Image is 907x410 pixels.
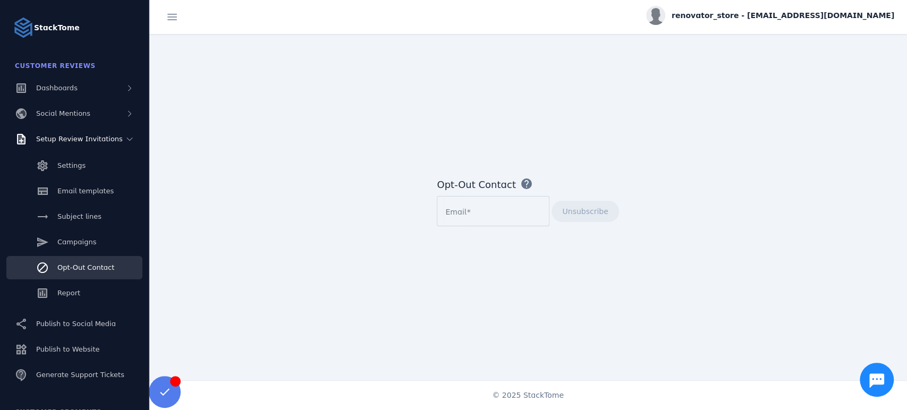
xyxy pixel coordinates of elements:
a: Report [6,281,142,305]
mat-label: Email [445,208,466,216]
a: Campaigns [6,230,142,254]
a: Publish to Website [6,338,142,361]
span: Campaigns [57,238,96,246]
span: Publish to Social Media [36,320,116,328]
img: profile.jpg [646,6,665,25]
strong: StackTome [34,22,80,33]
a: Settings [6,154,142,177]
span: Publish to Website [36,345,99,353]
span: Generate Support Tickets [36,371,124,379]
span: Email templates [57,187,114,195]
span: Dashboards [36,84,78,92]
a: Publish to Social Media [6,312,142,336]
a: Opt-Out Contact [6,256,142,279]
a: Email templates [6,180,142,203]
div: Opt-Out Contact [437,177,515,192]
span: renovator_store - [EMAIL_ADDRESS][DOMAIN_NAME] [672,10,894,21]
a: Generate Support Tickets [6,363,142,387]
span: Opt-Out Contact [57,263,114,271]
mat-icon: help [520,177,533,190]
span: Report [57,289,80,297]
span: Subject lines [57,212,101,220]
span: Social Mentions [36,109,90,117]
img: Logo image [13,17,34,38]
span: Customer Reviews [15,62,96,70]
span: Settings [57,161,86,169]
span: © 2025 StackTome [492,390,564,401]
span: Setup Review Invitations [36,135,123,143]
button: renovator_store - [EMAIL_ADDRESS][DOMAIN_NAME] [646,6,894,25]
a: Subject lines [6,205,142,228]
